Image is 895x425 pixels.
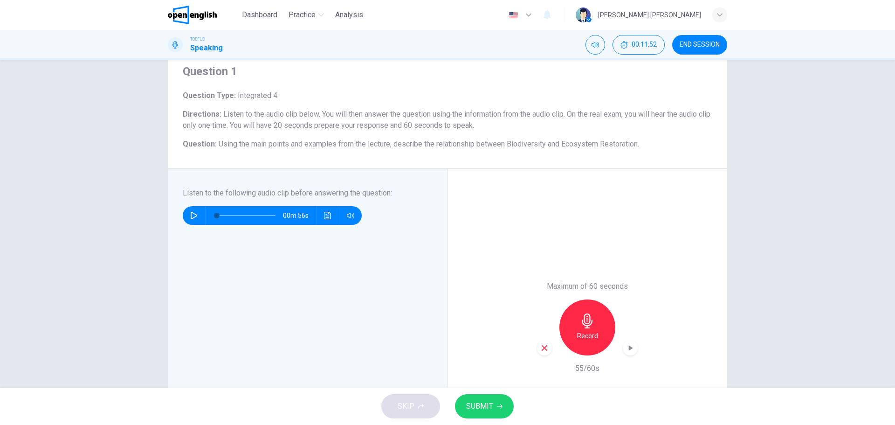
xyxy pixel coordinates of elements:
div: Hide [613,35,665,55]
h4: Question 1 [183,64,712,79]
span: TOEFL® [190,36,205,42]
h6: 55/60s [575,363,599,374]
button: Record [559,300,615,355]
div: [PERSON_NAME] [PERSON_NAME] [598,9,701,21]
span: Practice [289,9,316,21]
h6: Maximum of 60 seconds [547,281,628,292]
h6: Directions : [183,109,712,131]
span: Integrated 4 [236,91,277,100]
span: Dashboard [242,9,277,21]
button: Dashboard [238,7,281,23]
img: en [508,12,519,19]
div: Mute [585,35,605,55]
button: SUBMIT [455,394,514,418]
h6: Listen to the following audio clip before answering the question : [183,188,421,199]
span: 00:11:52 [632,41,657,49]
button: Analysis [331,7,367,23]
img: Profile picture [576,7,591,22]
h6: Question Type : [183,90,712,101]
span: 00m 56s [283,206,316,225]
button: Practice [285,7,328,23]
button: END SESSION [672,35,727,55]
span: END SESSION [680,41,720,49]
h6: Question : [183,139,712,150]
button: Click to see the audio transcription [320,206,335,225]
h6: Record [577,330,598,341]
img: OpenEnglish logo [168,6,217,24]
a: OpenEnglish logo [168,6,238,24]
h1: Speaking [190,42,223,54]
span: Analysis [335,9,363,21]
button: 00:11:52 [613,35,665,55]
span: SUBMIT [466,400,493,413]
span: Using the main points and examples from the lecture, describe the relationship between Biodiversi... [219,139,639,148]
span: Listen to the audio clip below. You will then answer the question using the information from the ... [183,110,710,130]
